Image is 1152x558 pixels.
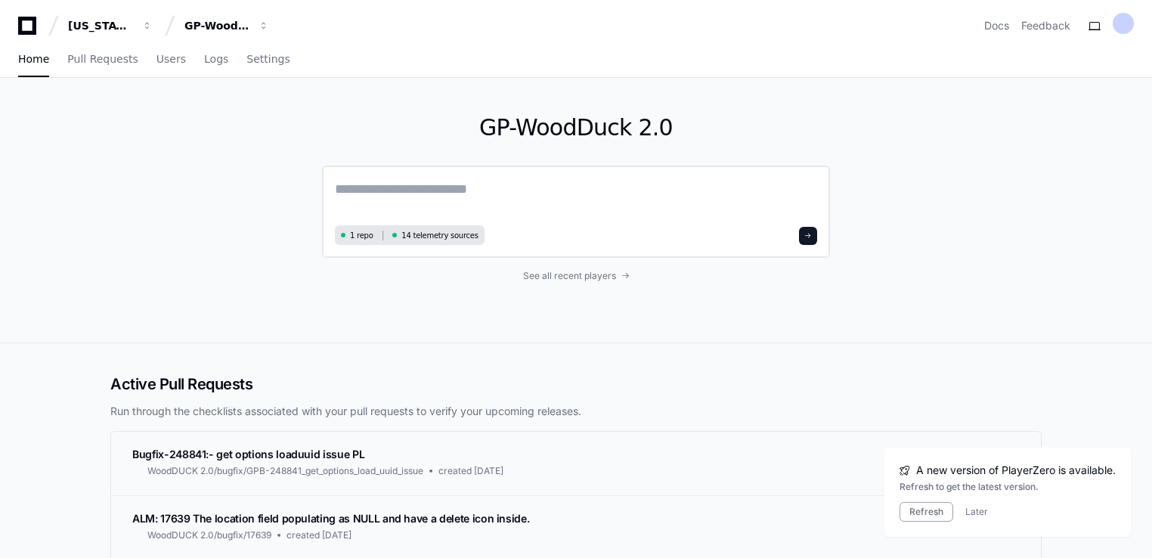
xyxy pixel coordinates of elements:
span: Bugfix-248841:- get options loaduuid issue PL [132,448,364,460]
div: GP-WoodDuck 2.0 [184,18,249,33]
div: Refresh to get the latest version. [900,481,1116,493]
a: Home [18,42,49,77]
span: Users [156,54,186,64]
span: created [DATE] [438,465,503,477]
span: WoodDUCK 2.0/bugfix/GPB-248841_get_options_load_uuid_issue [147,465,423,477]
span: WoodDUCK 2.0/bugfix/17639 [147,529,271,541]
span: Settings [246,54,290,64]
button: [US_STATE] Pacific [62,12,159,39]
a: See all recent players [322,270,830,282]
p: Run through the checklists associated with your pull requests to verify your upcoming releases. [110,404,1042,419]
span: 14 telemetry sources [401,230,478,241]
a: Docs [984,18,1009,33]
button: Later [965,506,988,518]
span: created [DATE] [286,529,351,541]
button: Feedback [1021,18,1070,33]
span: ALM: 17639 The location field populating as NULL and have a delete icon inside. [132,512,529,525]
a: Users [156,42,186,77]
button: Refresh [900,502,953,522]
a: Pull Requests [67,42,138,77]
span: 1 repo [350,230,373,241]
h2: Active Pull Requests [110,374,1042,395]
a: Settings [246,42,290,77]
span: Home [18,54,49,64]
a: Logs [204,42,228,77]
a: Bugfix-248841:- get options loaduuid issue PLWoodDUCK 2.0/bugfix/GPB-248841_get_options_load_uuid... [111,432,1041,495]
span: Logs [204,54,228,64]
h1: GP-WoodDuck 2.0 [322,114,830,141]
span: A new version of PlayerZero is available. [916,463,1116,478]
span: Pull Requests [67,54,138,64]
button: GP-WoodDuck 2.0 [178,12,275,39]
span: See all recent players [523,270,616,282]
div: [US_STATE] Pacific [68,18,133,33]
